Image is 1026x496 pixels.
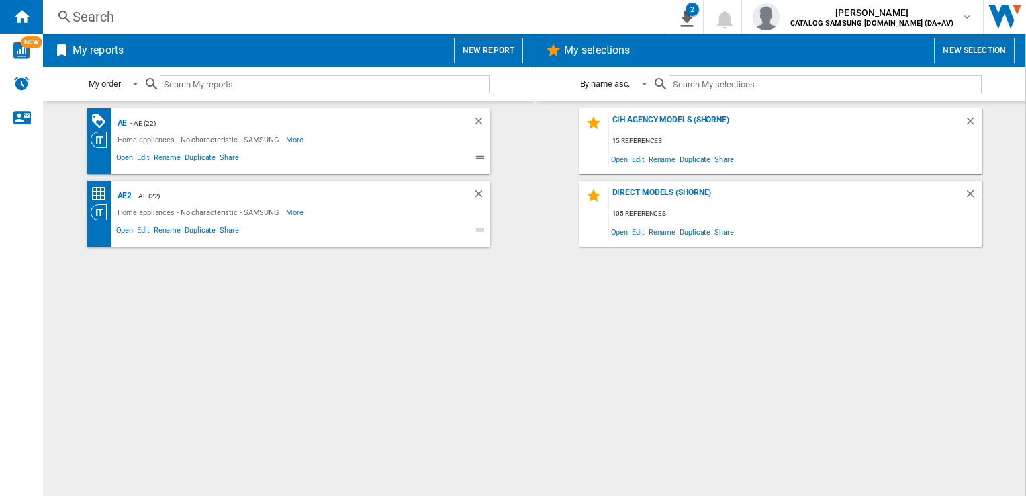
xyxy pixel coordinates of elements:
[473,115,490,132] div: Delete
[152,224,183,240] span: Rename
[609,206,982,222] div: 105 references
[286,132,306,148] span: More
[473,188,490,204] div: Delete
[183,224,218,240] span: Duplicate
[135,151,152,167] span: Edit
[934,38,1015,63] button: New selection
[753,3,780,30] img: profile.jpg
[114,151,136,167] span: Open
[454,38,523,63] button: New report
[790,19,953,28] b: CATALOG SAMSUNG [DOMAIN_NAME] (DA+AV)
[678,222,712,241] span: Duplicate
[609,188,964,206] div: Direct models (shorne)
[218,224,241,240] span: Share
[286,204,306,220] span: More
[183,151,218,167] span: Duplicate
[89,79,121,89] div: My order
[70,38,126,63] h2: My reports
[91,204,114,220] div: Category View
[630,222,647,241] span: Edit
[114,204,287,220] div: Home appliances - No characteristic - SAMSUNG
[91,185,114,202] div: Price Ranking
[13,75,30,91] img: alerts-logo.svg
[91,132,114,148] div: Category View
[580,79,631,89] div: By name asc.
[160,75,490,93] input: Search My reports
[91,113,114,130] div: PROMOTIONS Matrix
[609,150,631,168] span: Open
[218,151,241,167] span: Share
[114,188,132,204] div: AE2
[114,132,287,148] div: Home appliances - No characteristic - SAMSUNG
[678,150,712,168] span: Duplicate
[127,115,445,132] div: - AE (22)
[647,150,678,168] span: Rename
[132,188,445,204] div: - AE (22)
[609,133,982,150] div: 15 references
[135,224,152,240] span: Edit
[21,36,42,48] span: NEW
[669,75,981,93] input: Search My selections
[630,150,647,168] span: Edit
[712,222,736,241] span: Share
[712,150,736,168] span: Share
[561,38,633,63] h2: My selections
[73,7,630,26] div: Search
[13,42,30,59] img: wise-card.svg
[964,188,982,206] div: Delete
[152,151,183,167] span: Rename
[609,222,631,241] span: Open
[609,115,964,133] div: CIH agency models (shorne)
[647,222,678,241] span: Rename
[686,3,699,16] div: 2
[114,115,128,132] div: AE
[790,6,953,19] span: [PERSON_NAME]
[964,115,982,133] div: Delete
[114,224,136,240] span: Open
